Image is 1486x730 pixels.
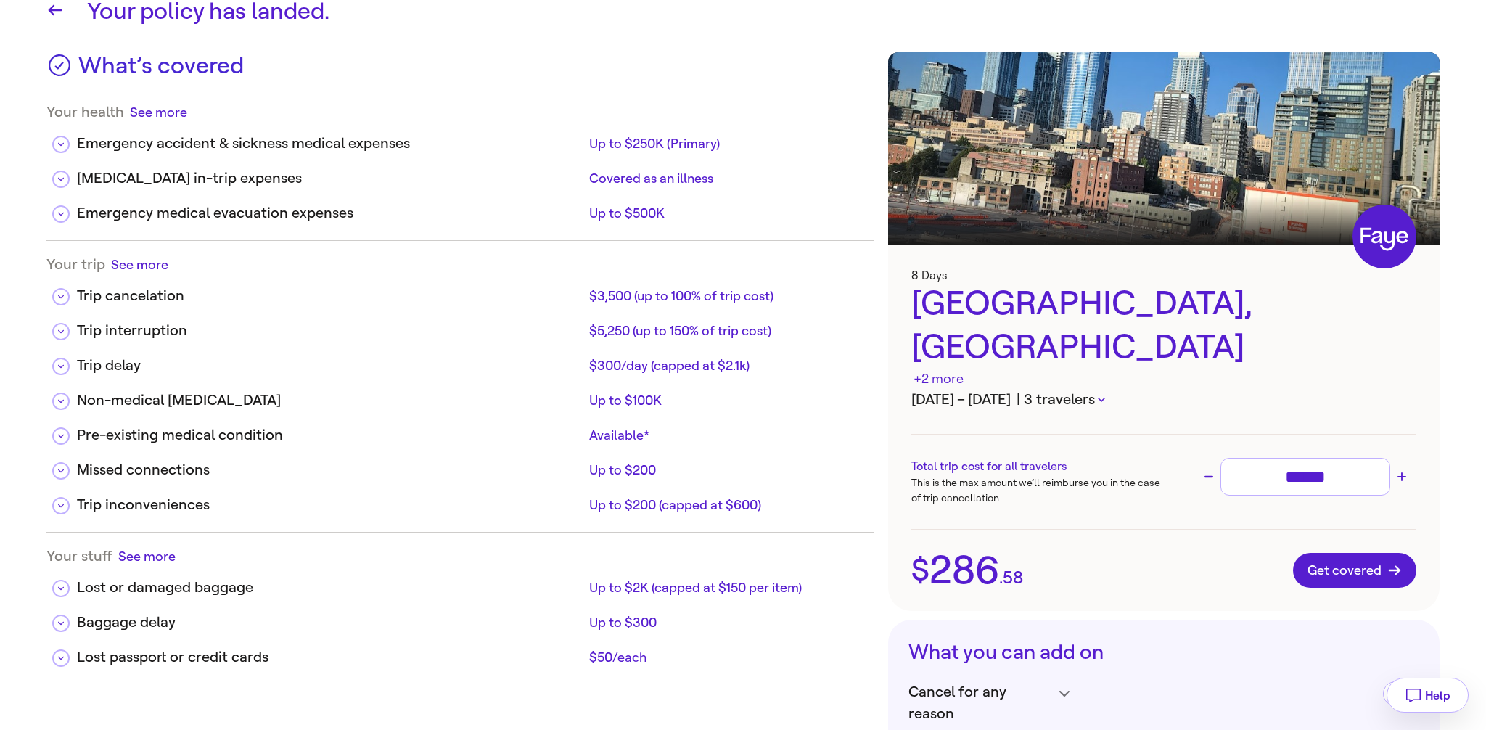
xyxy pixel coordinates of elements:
div: Non-medical [MEDICAL_DATA] [77,390,583,411]
h3: What’s covered [78,52,244,89]
div: Trip inconveniencesUp to $200 (capped at $600) [46,483,874,517]
span: 58 [1003,569,1023,586]
div: Missed connections [77,459,583,481]
div: Emergency medical evacuation expenses [77,202,583,224]
div: Up to $500K [589,205,862,222]
div: Trip interruption [77,320,583,342]
div: Non-medical [MEDICAL_DATA]Up to $100K [46,378,874,413]
div: Covered as an illness [589,170,862,187]
div: Emergency accident & sickness medical expensesUp to $250K (Primary) [46,121,874,156]
div: Trip inconveniences [77,494,583,516]
div: $50/each [589,649,862,666]
div: Up to $200 [589,462,862,479]
button: See more [118,547,176,565]
div: Pre-existing medical condition [77,425,583,446]
h3: 8 Days [911,268,1416,282]
button: | 3 travelers [1017,389,1105,411]
button: Get covered [1293,553,1416,588]
div: [GEOGRAPHIC_DATA], [GEOGRAPHIC_DATA] [911,282,1416,389]
div: [MEDICAL_DATA] in-trip expensesCovered as an illness [46,156,874,191]
div: $300/day (capped at $2.1k) [589,357,862,374]
div: Lost passport or credit cards [77,647,583,668]
div: Your stuff [46,547,874,565]
div: Trip cancelation$3,500 (up to 100% of trip cost) [46,274,874,308]
div: Your health [46,103,874,121]
span: Help [1425,689,1450,702]
div: Pre-existing medical conditionAvailable* [46,413,874,448]
h3: Total trip cost for all travelers [911,458,1164,475]
span: . [999,569,1003,586]
button: Add Cancel for any reason [1383,681,1408,706]
div: Your trip [46,255,874,274]
button: See more [130,103,187,121]
h3: [DATE] – [DATE] [911,389,1416,411]
div: Emergency accident & sickness medical expenses [77,133,583,155]
div: Baggage delay [77,612,583,633]
div: +2 more [914,369,964,389]
div: [MEDICAL_DATA] in-trip expenses [77,168,583,189]
div: Up to $2K (capped at $150 per item) [589,579,862,596]
button: Help [1387,678,1469,713]
div: Up to $200 (capped at $600) [589,496,862,514]
div: Missed connectionsUp to $200 [46,448,874,483]
button: Decrease trip cost [1200,468,1218,485]
span: Get covered [1308,563,1402,578]
div: $5,250 (up to 150% of trip cost) [589,322,862,340]
h3: What you can add on [908,640,1419,665]
div: Baggage delayUp to $300 [46,600,874,635]
div: Available* [589,427,862,444]
span: Cancel for any reason [908,681,1052,725]
button: Increase trip cost [1393,468,1411,485]
div: $3,500 (up to 100% of trip cost) [589,287,862,305]
div: Emergency medical evacuation expensesUp to $500K [46,191,874,226]
input: Trip cost [1227,464,1384,490]
div: Up to $100K [589,392,862,409]
div: Lost or damaged baggage [77,577,583,599]
div: Trip cancelation [77,285,583,307]
p: This is the max amount we’ll reimburse you in the case of trip cancellation [911,475,1164,506]
div: Trip delay [77,355,583,377]
div: Trip delay$300/day (capped at $2.1k) [46,343,874,378]
div: Trip interruption$5,250 (up to 150% of trip cost) [46,308,874,343]
span: 286 [929,551,999,590]
div: Lost or damaged baggageUp to $2K (capped at $150 per item) [46,565,874,600]
div: Lost passport or credit cards$50/each [46,635,874,670]
span: $ [911,555,929,586]
button: See more [111,255,168,274]
div: Up to $300 [589,614,862,631]
div: Up to $250K (Primary) [589,135,862,152]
